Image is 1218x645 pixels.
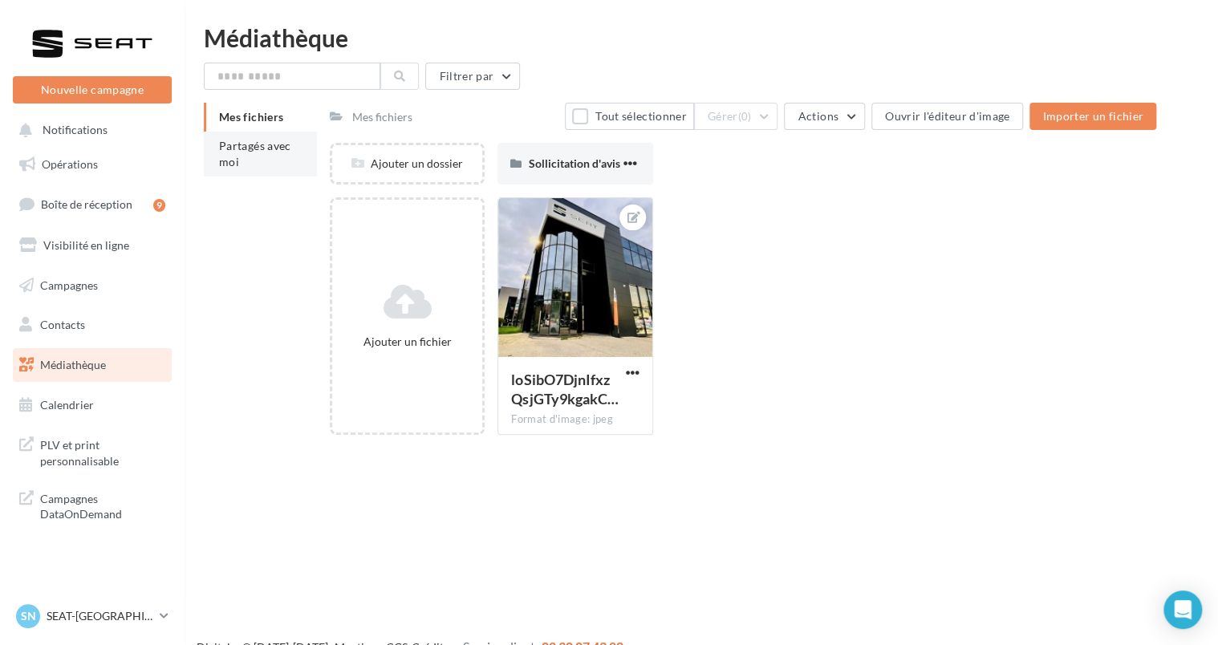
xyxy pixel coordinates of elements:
span: loSibO7DjnIfxzQsjGTy9kgakCzrNRtAT3VDNQ8wb-xugaVss-dJzNcbcJtDnzlN8wUlsVxLhEhR5s-vEw=s0 [511,371,618,408]
div: Ajouter un fichier [339,334,476,350]
span: Actions [798,109,838,123]
a: Campagnes DataOnDemand [10,481,175,529]
a: Boîte de réception9 [10,187,175,221]
button: Ouvrir l'éditeur d'image [871,103,1023,130]
span: PLV et print personnalisable [40,434,165,469]
span: Notifications [43,124,108,137]
span: Calendrier [40,398,94,412]
div: Format d'image: jpeg [511,412,639,427]
a: Opérations [10,148,175,181]
div: Médiathèque [204,26,1199,50]
a: Visibilité en ligne [10,229,175,262]
div: Ajouter un dossier [332,156,482,172]
a: SN SEAT-[GEOGRAPHIC_DATA] [13,601,172,631]
span: Mes fichiers [219,110,283,124]
div: 9 [153,199,165,212]
a: Médiathèque [10,348,175,382]
span: Partagés avec moi [219,139,291,168]
div: Mes fichiers [352,109,412,125]
a: Calendrier [10,388,175,422]
button: Nouvelle campagne [13,76,172,103]
span: Médiathèque [40,358,106,371]
span: SN [21,608,36,624]
div: Open Intercom Messenger [1163,590,1202,629]
p: SEAT-[GEOGRAPHIC_DATA] [47,608,153,624]
button: Tout sélectionner [565,103,693,130]
span: Boîte de réception [41,197,132,211]
span: Campagnes [40,278,98,291]
a: Campagnes [10,269,175,302]
button: Gérer(0) [694,103,778,130]
a: Contacts [10,308,175,342]
span: Contacts [40,318,85,331]
button: Filtrer par [425,63,520,90]
button: Actions [784,103,864,130]
span: Sollicitation d'avis [528,156,619,170]
span: Opérations [42,157,98,171]
span: Importer un fichier [1042,109,1143,123]
span: Visibilité en ligne [43,238,129,252]
span: (0) [738,110,752,123]
span: Campagnes DataOnDemand [40,488,165,522]
a: PLV et print personnalisable [10,428,175,475]
button: Importer un fichier [1029,103,1156,130]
